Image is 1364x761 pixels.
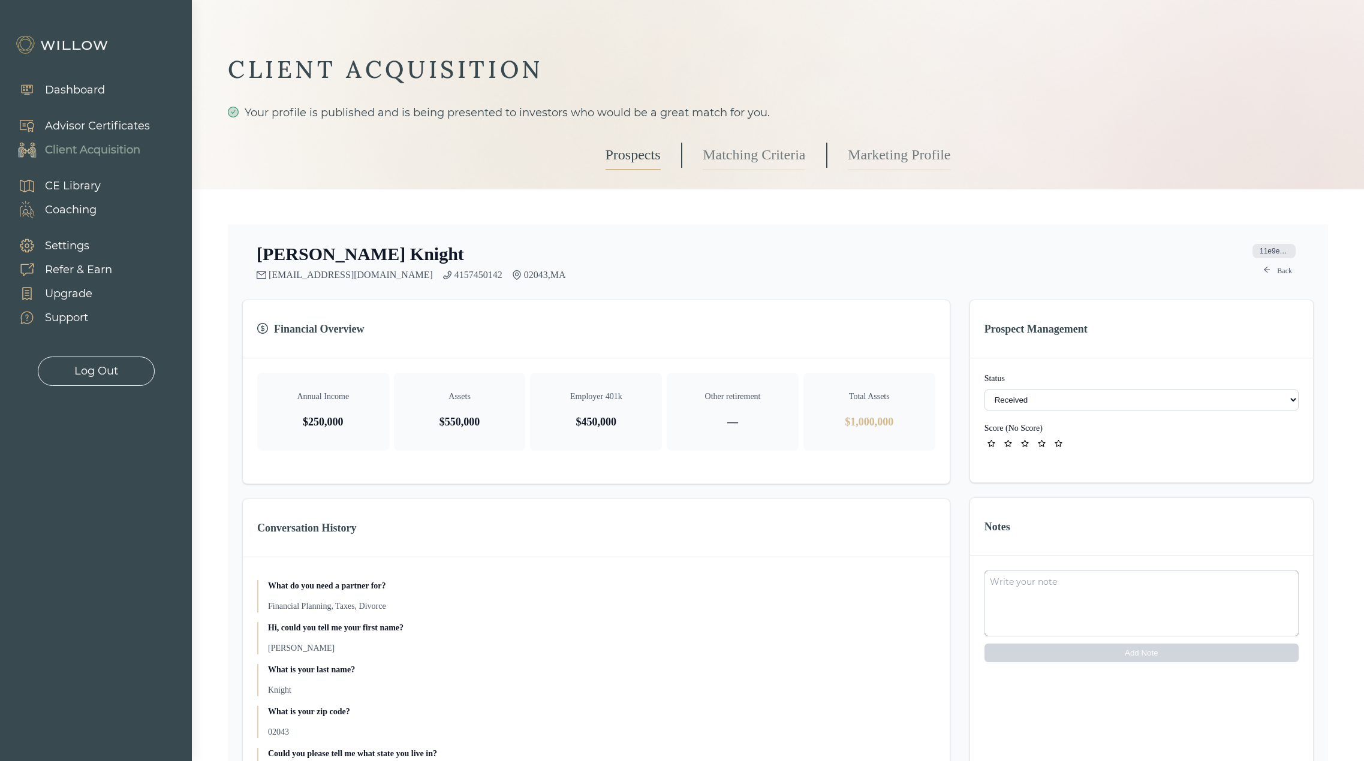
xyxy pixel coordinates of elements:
[228,107,239,117] span: check-circle
[45,82,105,98] div: Dashboard
[606,140,661,170] a: Prospects
[1035,437,1049,451] button: star
[268,706,935,718] p: What is your zip code?
[6,198,101,222] a: Coaching
[524,270,566,280] span: 02043 , MA
[269,270,433,280] a: [EMAIL_ADDRESS][DOMAIN_NAME]
[267,391,380,403] p: Annual Income
[703,140,805,170] a: Matching Criteria
[813,413,926,430] p: $1,000,000
[1256,264,1299,278] a: arrow-leftBack
[268,642,935,654] p: [PERSON_NAME]
[268,600,935,612] p: Financial Planning, Taxes, Divorce
[6,234,112,258] a: Settings
[540,391,652,403] p: Employer 401k
[540,413,652,430] p: $450,000
[1001,437,1016,451] button: star
[984,644,1299,662] button: Add Note
[45,178,101,194] div: CE Library
[6,282,112,306] a: Upgrade
[984,424,1043,433] label: Score ( No Score )
[268,726,935,738] p: 02043
[228,54,1328,85] div: CLIENT ACQUISITION
[45,142,140,158] div: Client Acquisition
[6,258,112,282] a: Refer & Earn
[1018,437,1032,451] button: star
[984,437,999,451] button: star
[268,664,935,676] p: What is your last name?
[1263,266,1272,276] span: arrow-left
[984,422,1043,434] button: ID
[984,518,1299,535] h3: Notes
[257,323,269,335] span: dollar
[6,138,150,162] a: Client Acquisition
[404,413,516,430] p: $550,000
[45,262,112,278] div: Refer & Earn
[512,270,522,280] span: environment
[984,373,1299,385] label: Status
[6,114,150,138] a: Advisor Certificates
[1249,243,1299,259] button: ID
[268,580,935,592] p: What do you need a partner for?
[268,684,935,696] p: Knight
[984,321,1299,337] h3: Prospect Management
[228,104,1328,121] div: Your profile is published and is being presented to investors who would be a great match for you.
[676,413,789,430] p: —
[15,35,111,55] img: Willow
[45,202,97,218] div: Coaching
[404,391,516,403] p: Assets
[74,363,118,379] div: Log Out
[6,174,101,198] a: CE Library
[257,321,935,337] h3: Financial Overview
[6,78,105,102] a: Dashboard
[848,140,950,170] a: Marketing Profile
[257,243,464,265] h2: [PERSON_NAME] Knight
[268,622,935,634] p: Hi, could you tell me your first name?
[45,286,92,302] div: Upgrade
[1052,437,1066,451] button: star
[1252,244,1296,258] span: 11e9e3ca-2779-440c-9ed4-cefea9024513
[813,391,926,403] p: Total Assets
[267,413,380,430] p: $250,000
[45,118,150,134] div: Advisor Certificates
[442,270,452,280] span: phone
[676,391,789,403] p: Other retirement
[257,270,266,280] span: mail
[45,238,89,254] div: Settings
[268,748,935,760] p: Could you please tell me what state you live in?
[257,520,935,536] h3: Conversation History
[454,270,502,280] a: 4157450142
[45,310,88,326] div: Support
